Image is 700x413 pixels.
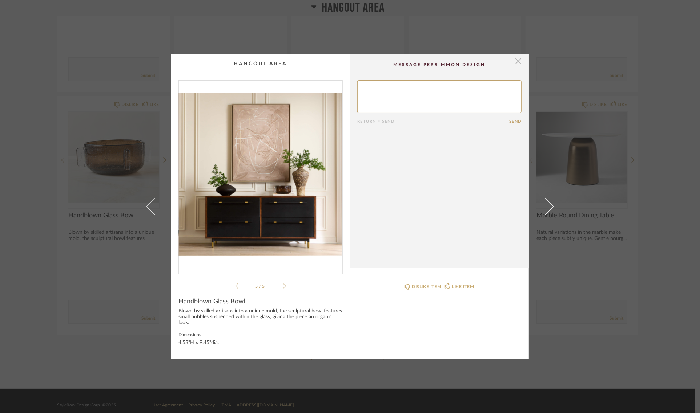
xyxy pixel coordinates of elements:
[452,283,474,290] div: LIKE ITEM
[256,284,259,289] span: 5
[262,284,266,289] span: 5
[412,283,441,290] div: DISLIKE ITEM
[178,340,219,346] div: 4.53"H x 9.45"dia.
[357,119,509,124] div: Return = Send
[509,119,522,124] button: Send
[511,54,526,69] button: Close
[178,298,245,306] span: Handblown Glass Bowl
[179,81,342,268] div: 4
[178,308,343,326] div: Blown by skilled artisans into a unique mold, the sculptural bowl features small bubbles suspende...
[179,81,342,268] img: f69f640c-0f60-4176-a3b4-9c1113a893b2_1000x1000.jpg
[259,284,262,289] span: /
[178,331,219,337] label: Dimensions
